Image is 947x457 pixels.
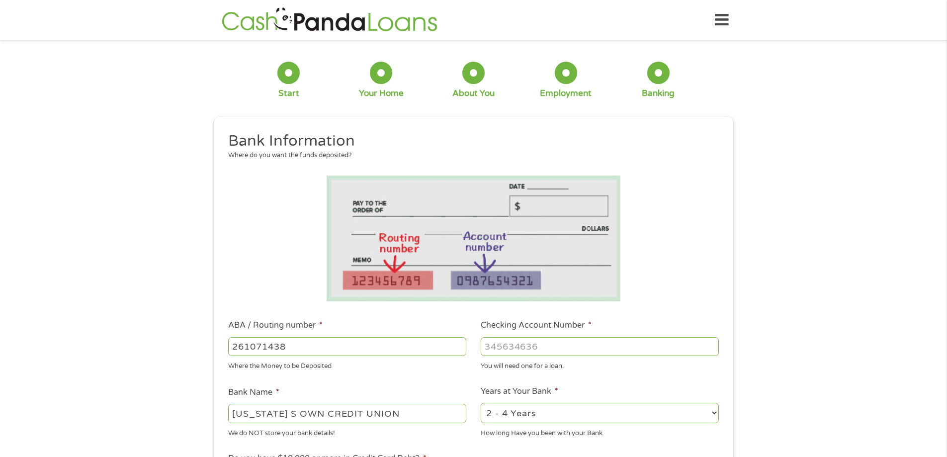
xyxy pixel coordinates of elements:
label: Checking Account Number [481,320,592,331]
img: Routing number location [327,176,621,301]
div: We do NOT store your bank details! [228,425,466,438]
div: Where the Money to be Deposited [228,358,466,371]
div: Where do you want the funds deposited? [228,151,711,161]
div: Employment [540,88,592,99]
img: GetLoanNow Logo [219,6,440,34]
div: You will need one for a loan. [481,358,719,371]
div: Your Home [359,88,404,99]
div: About You [452,88,495,99]
div: Banking [642,88,675,99]
h2: Bank Information [228,131,711,151]
label: Bank Name [228,387,279,398]
input: 263177916 [228,337,466,356]
label: ABA / Routing number [228,320,323,331]
label: Years at Your Bank [481,386,558,397]
div: Start [278,88,299,99]
input: 345634636 [481,337,719,356]
div: How long Have you been with your Bank [481,425,719,438]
